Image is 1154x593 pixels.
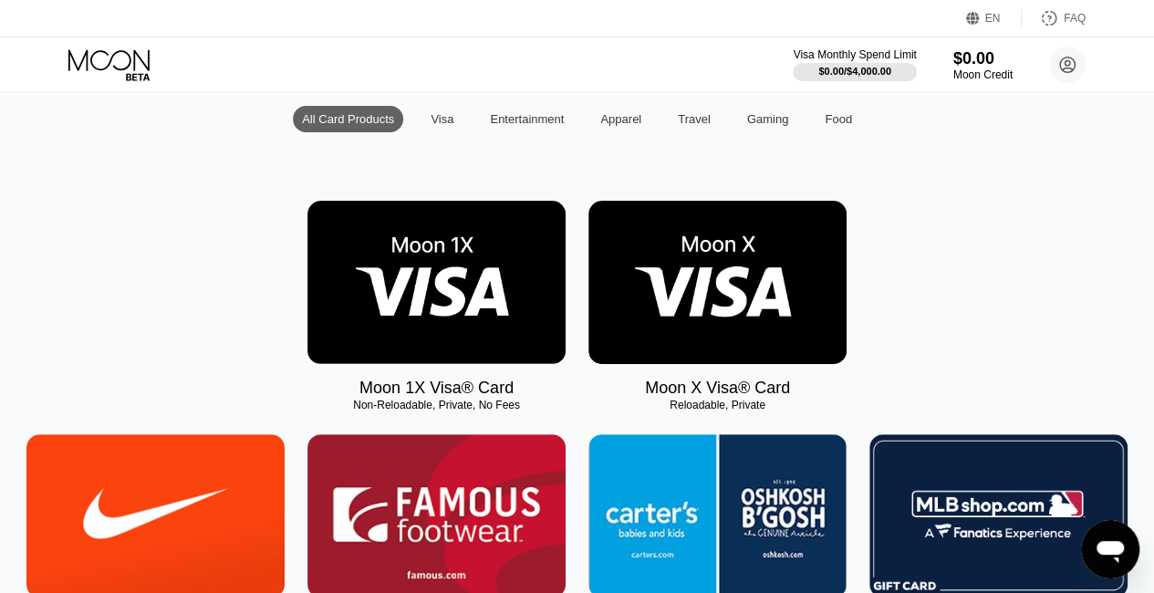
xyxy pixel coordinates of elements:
div: Moon X Visa® Card [645,379,790,398]
div: Travel [669,106,720,132]
div: Non-Reloadable, Private, No Fees [307,399,566,411]
div: All Card Products [293,106,403,132]
div: Visa Monthly Spend Limit$0.00/$4,000.00 [793,48,916,81]
div: Moon 1X Visa® Card [359,379,514,398]
div: EN [966,9,1022,27]
div: $0.00 / $4,000.00 [818,66,891,77]
div: Visa [421,106,463,132]
div: Food [825,112,852,126]
div: Apparel [600,112,641,126]
div: Food [816,106,861,132]
div: $0.00 [953,49,1013,68]
div: Reloadable, Private [588,399,847,411]
div: Moon Credit [953,68,1013,81]
div: Visa Monthly Spend Limit [793,48,916,61]
div: Visa [431,112,453,126]
div: Travel [678,112,711,126]
div: FAQ [1064,12,1086,25]
div: Apparel [591,106,650,132]
iframe: Button to launch messaging window [1081,520,1139,578]
div: Gaming [738,106,798,132]
div: Entertainment [481,106,573,132]
div: $0.00Moon Credit [953,49,1013,81]
div: EN [985,12,1001,25]
div: Entertainment [490,112,564,126]
div: Gaming [747,112,789,126]
div: FAQ [1022,9,1086,27]
div: All Card Products [302,112,394,126]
